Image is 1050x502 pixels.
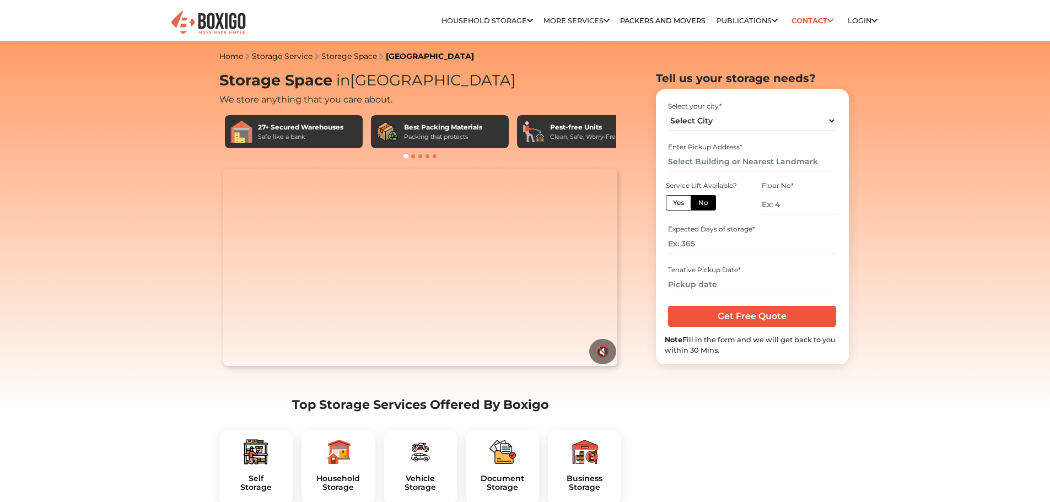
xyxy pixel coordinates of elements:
input: Ex: 365 [668,234,836,253]
a: SelfStorage [228,474,284,493]
a: Home [219,51,243,61]
label: Yes [666,195,691,210]
img: boxigo_packers_and_movers_plan [489,439,516,465]
div: Best Packing Materials [404,122,482,132]
div: Packing that protects [404,132,482,142]
div: Expected Days of storage [668,224,836,234]
a: Publications [717,17,778,25]
div: Select your city [668,101,836,111]
video: Your browser does not support the video tag. [223,169,617,366]
div: Tenative Pickup Date [668,265,836,275]
a: Contact [788,12,837,29]
img: boxigo_packers_and_movers_plan [243,439,269,465]
a: More services [543,17,610,25]
div: Service Lift Available? [666,181,742,191]
h5: Business Storage [557,474,612,493]
input: Pickup date [668,275,836,294]
a: DocumentStorage [475,474,530,493]
h5: Document Storage [475,474,530,493]
h5: Self Storage [228,474,284,493]
h2: Tell us your storage needs? [656,72,849,85]
img: Pest-free Units [523,121,545,143]
div: Floor No [762,181,838,191]
img: boxigo_packers_and_movers_plan [325,439,351,465]
img: Best Packing Materials [376,121,399,143]
h5: Vehicle Storage [392,474,448,493]
span: in [336,71,350,89]
img: Boxigo [170,9,247,36]
div: Clean, Safe, Worry-Free [550,132,620,142]
div: Safe like a bank [258,132,343,142]
span: We store anything that you care about. [219,94,392,105]
a: Packers and Movers [620,17,706,25]
a: VehicleStorage [392,474,448,493]
h1: Storage Space [219,72,622,90]
div: 27+ Secured Warehouses [258,122,343,132]
label: No [691,195,716,210]
div: Enter Pickup Address [668,142,836,152]
img: boxigo_packers_and_movers_plan [572,439,598,465]
input: Select Building or Nearest Landmark [668,152,836,171]
b: Note [665,336,682,344]
a: Storage Service [252,51,313,61]
div: Fill in the form and we will get back to you within 30 Mins. [665,334,840,355]
span: [GEOGRAPHIC_DATA] [332,71,516,89]
h2: Top Storage Services Offered By Boxigo [219,397,622,412]
img: boxigo_packers_and_movers_plan [407,439,433,465]
a: Household Storage [441,17,533,25]
input: Get Free Quote [668,306,836,327]
a: [GEOGRAPHIC_DATA] [386,51,474,61]
h5: Household Storage [310,474,366,493]
div: Pest-free Units [550,122,620,132]
img: 27+ Secured Warehouses [230,121,252,143]
a: HouseholdStorage [310,474,366,493]
button: 🔇 [589,339,616,364]
a: Login [848,17,877,25]
input: Ex: 4 [762,195,838,214]
a: BusinessStorage [557,474,612,493]
a: Storage Space [321,51,377,61]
